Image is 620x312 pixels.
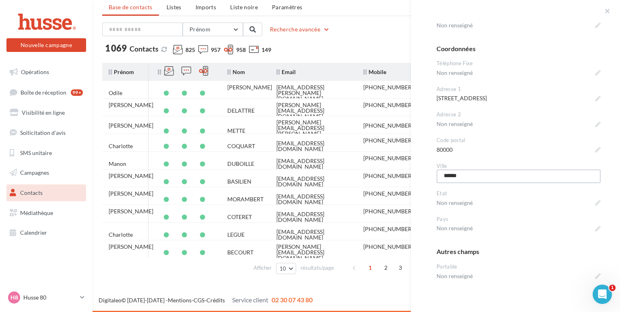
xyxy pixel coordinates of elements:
[232,296,268,304] span: Service client
[272,296,313,304] span: 02 30 07 43 80
[262,46,271,54] span: 149
[437,85,601,93] div: Adresse 1
[109,68,134,75] span: Prénom
[379,261,392,274] span: 2
[276,102,350,119] div: [PERSON_NAME][EMAIL_ADDRESS][DOMAIN_NAME]
[99,297,122,304] a: Digitaleo
[5,64,88,81] a: Opérations
[227,196,264,202] div: MORAMBERT
[437,162,601,170] div: Ville
[227,179,251,184] div: BASILIEN
[227,108,255,114] div: DELATTRE
[301,264,334,272] span: résultats/page
[364,261,377,274] span: 1
[227,161,254,167] div: DUBOILLE
[437,93,601,104] span: [STREET_ADDRESS]
[5,104,88,121] a: Visibilité en ligne
[363,209,413,214] div: [PHONE_NUMBER]
[227,68,245,75] span: Nom
[6,38,86,52] button: Nouvelle campagne
[20,129,66,136] span: Sollicitation d'avis
[227,85,272,90] div: [PERSON_NAME]
[276,68,296,75] span: Email
[109,161,126,167] div: Manon
[168,297,192,304] a: Mentions
[227,214,252,220] div: COTERET
[109,244,153,250] div: [PERSON_NAME]
[5,184,88,201] a: Contacts
[276,194,350,205] div: [EMAIL_ADDRESS][DOMAIN_NAME]
[227,250,253,255] div: BECOURT
[280,265,286,272] span: 10
[363,226,413,232] div: [PHONE_NUMBER]
[5,145,88,161] a: SMS unitaire
[276,244,350,261] div: [PERSON_NAME][EMAIL_ADDRESS][DOMAIN_NAME]
[437,144,601,155] span: 80000
[437,118,601,130] span: Non renseigné
[363,191,413,196] div: [PHONE_NUMBER]
[20,149,52,156] span: SMS unitaire
[267,25,333,34] button: Recherche avancée
[276,120,350,142] div: [PERSON_NAME][EMAIL_ADDRESS][PERSON_NAME][DOMAIN_NAME]
[363,173,413,179] div: [PHONE_NUMBER]
[363,155,413,161] div: [PHONE_NUMBER]
[253,264,272,272] span: Afficher
[5,224,88,241] a: Calendrier
[437,190,601,197] div: Etat
[437,136,601,144] div: Code postal
[23,293,77,302] p: Husse 80
[109,90,122,96] div: Odile
[22,109,65,116] span: Visibilité en ligne
[10,293,18,302] span: H8
[276,176,350,187] div: [EMAIL_ADDRESS][DOMAIN_NAME]
[105,44,127,53] span: 1 069
[437,263,601,271] div: Portable
[20,229,47,236] span: Calendrier
[363,244,413,250] div: [PHONE_NUMBER]
[194,297,204,304] a: CGS
[190,26,210,33] span: Prénom
[363,102,413,108] div: [PHONE_NUMBER]
[236,46,246,54] span: 958
[272,4,303,10] span: Paramètres
[593,285,612,304] iframe: Intercom live chat
[437,247,601,256] div: Autres champs
[20,189,43,196] span: Contacts
[276,263,297,274] button: 10
[276,158,350,169] div: [EMAIL_ADDRESS][DOMAIN_NAME]
[363,138,413,143] div: [PHONE_NUMBER]
[437,44,601,54] div: Coordonnées
[5,205,88,221] a: Médiathèque
[211,46,220,54] span: 957
[99,297,313,304] span: © [DATE]-[DATE] - - -
[5,124,88,141] a: Sollicitation d'avis
[109,102,153,108] div: [PERSON_NAME]
[609,285,616,291] span: 1
[109,209,153,214] div: [PERSON_NAME]
[6,290,86,305] a: H8 Husse 80
[230,4,258,10] span: Liste noire
[227,128,245,134] div: METTE
[206,297,225,304] a: Crédits
[71,89,83,96] div: 99+
[21,68,49,75] span: Opérations
[276,211,350,223] div: [EMAIL_ADDRESS][DOMAIN_NAME]
[21,89,66,95] span: Boîte de réception
[437,215,601,223] div: Pays
[109,173,153,179] div: [PERSON_NAME]
[437,20,601,31] span: Non renseigné
[363,68,386,75] span: Mobile
[5,84,88,101] a: Boîte de réception99+
[109,143,133,149] div: Charlotte
[109,123,153,128] div: [PERSON_NAME]
[185,46,195,54] span: 825
[437,271,601,282] span: Non renseigné
[276,85,350,101] div: [EMAIL_ADDRESS][PERSON_NAME][DOMAIN_NAME]
[227,143,255,149] div: COQUART
[109,191,153,196] div: [PERSON_NAME]
[276,141,350,152] div: [EMAIL_ADDRESS][DOMAIN_NAME]
[363,123,413,128] div: [PHONE_NUMBER]
[167,4,181,10] span: Listes
[109,232,133,238] div: Charlotte
[437,67,601,79] span: Non renseigné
